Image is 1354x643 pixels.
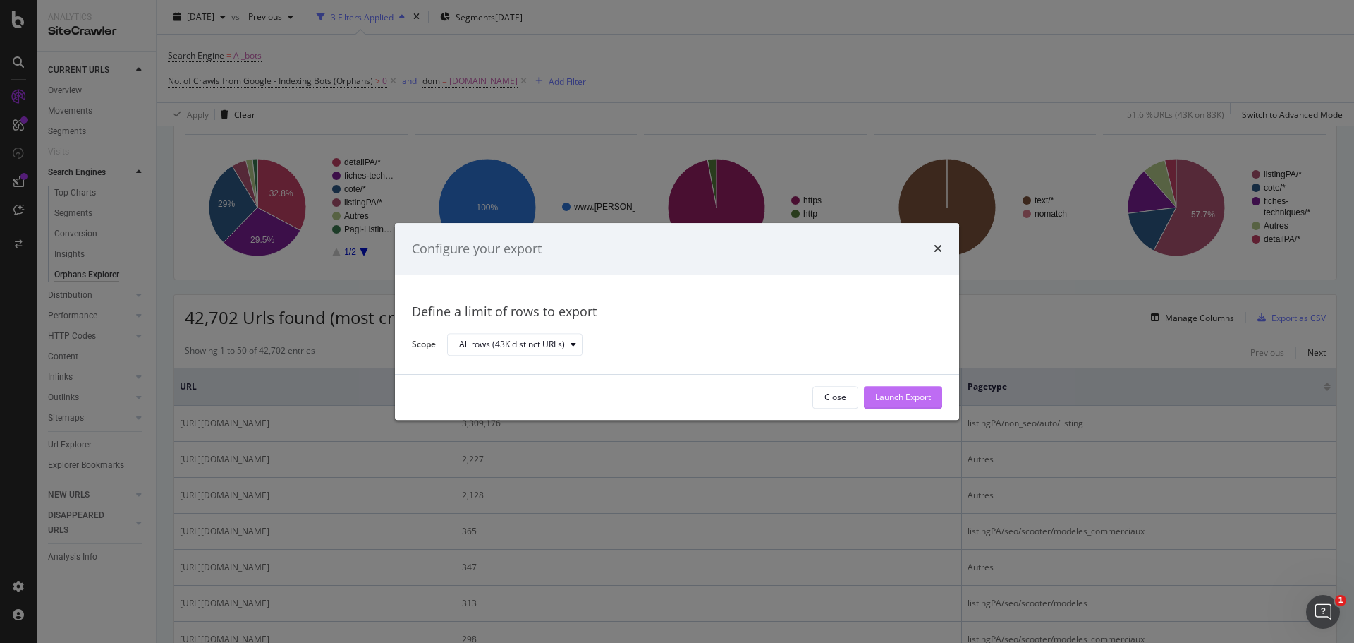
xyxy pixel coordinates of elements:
[459,341,565,349] div: All rows (43K distinct URLs)
[1306,595,1340,629] iframe: Intercom live chat
[864,386,942,409] button: Launch Export
[447,334,583,356] button: All rows (43K distinct URLs)
[812,386,858,409] button: Close
[875,392,931,404] div: Launch Export
[412,304,942,322] div: Define a limit of rows to export
[395,223,959,420] div: modal
[412,338,436,354] label: Scope
[412,240,542,258] div: Configure your export
[1335,595,1346,606] span: 1
[934,240,942,258] div: times
[824,392,846,404] div: Close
